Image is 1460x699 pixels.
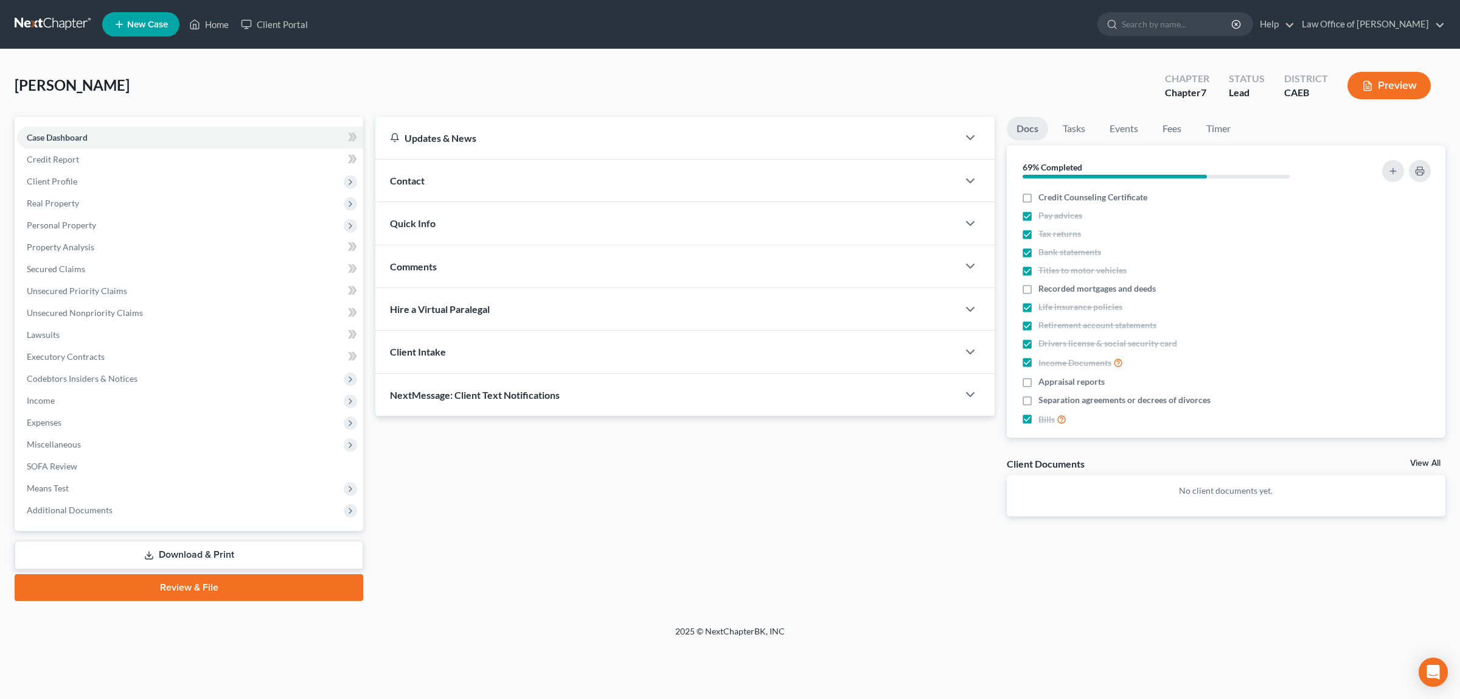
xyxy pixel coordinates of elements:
a: View All [1410,459,1441,468]
span: Pay advices [1038,209,1082,222]
a: Unsecured Priority Claims [17,280,363,302]
button: Preview [1347,72,1431,99]
span: Income [27,395,55,406]
div: Chapter [1165,86,1209,100]
input: Search by name... [1122,13,1233,35]
span: Income Documents [1038,357,1111,369]
a: Law Office of [PERSON_NAME] [1296,13,1445,35]
div: 2025 © NextChapterBK, INC [383,625,1077,647]
span: Hire a Virtual Paralegal [390,303,490,315]
span: SOFA Review [27,461,77,471]
a: Timer [1197,117,1240,141]
div: Updates & News [390,132,944,144]
div: Client Documents [1007,457,1085,470]
span: Titles to motor vehicles [1038,264,1127,276]
span: 7 [1201,86,1206,98]
span: Expenses [27,417,61,427]
span: Executory Contracts [27,351,105,362]
a: Docs [1007,117,1048,141]
span: Client Intake [390,346,446,357]
a: Unsecured Nonpriority Claims [17,302,363,324]
span: Tax returns [1038,228,1081,240]
a: Tasks [1053,117,1095,141]
span: Separation agreements or decrees of divorces [1038,394,1211,406]
a: Home [183,13,235,35]
span: Lawsuits [27,329,60,340]
span: Additional Documents [27,505,113,515]
a: Fees [1153,117,1192,141]
span: Means Test [27,483,69,493]
a: Secured Claims [17,258,363,280]
span: Recorded mortgages and deeds [1038,283,1156,295]
a: Credit Report [17,149,363,170]
strong: 69% Completed [1023,162,1082,172]
span: NextMessage: Client Text Notifications [390,389,560,401]
span: Drivers license & social security card [1038,337,1177,349]
span: Unsecured Priority Claims [27,286,127,296]
a: Help [1254,13,1295,35]
p: No client documents yet. [1017,485,1436,497]
span: Secured Claims [27,264,85,274]
span: Case Dashboard [27,132,88,142]
span: Client Profile [27,176,77,186]
a: Review & File [15,574,363,601]
a: Client Portal [235,13,314,35]
span: New Case [127,20,168,29]
span: Credit Counseling Certificate [1038,191,1147,203]
a: Case Dashboard [17,127,363,149]
span: Retirement account statements [1038,319,1156,331]
span: Bank statements [1038,246,1101,258]
div: District [1284,72,1328,86]
span: Personal Property [27,220,96,230]
span: Appraisal reports [1038,376,1105,388]
div: CAEB [1284,86,1328,100]
span: Contact [390,175,425,186]
div: Open Intercom Messenger [1419,658,1448,687]
a: Property Analysis [17,236,363,258]
a: Events [1100,117,1148,141]
div: Status [1229,72,1265,86]
span: [PERSON_NAME] [15,76,130,94]
div: Lead [1229,86,1265,100]
span: Credit Report [27,154,79,164]
span: Real Property [27,198,79,208]
a: Download & Print [15,541,363,569]
a: Lawsuits [17,324,363,346]
span: Property Analysis [27,242,94,252]
span: Quick Info [390,217,436,229]
span: Life insurance policies [1038,301,1122,313]
span: Unsecured Nonpriority Claims [27,307,143,318]
a: Executory Contracts [17,346,363,368]
span: Codebtors Insiders & Notices [27,373,137,384]
span: Miscellaneous [27,439,81,449]
span: Bills [1038,413,1055,426]
span: Comments [390,261,437,272]
div: Chapter [1165,72,1209,86]
a: SOFA Review [17,455,363,477]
